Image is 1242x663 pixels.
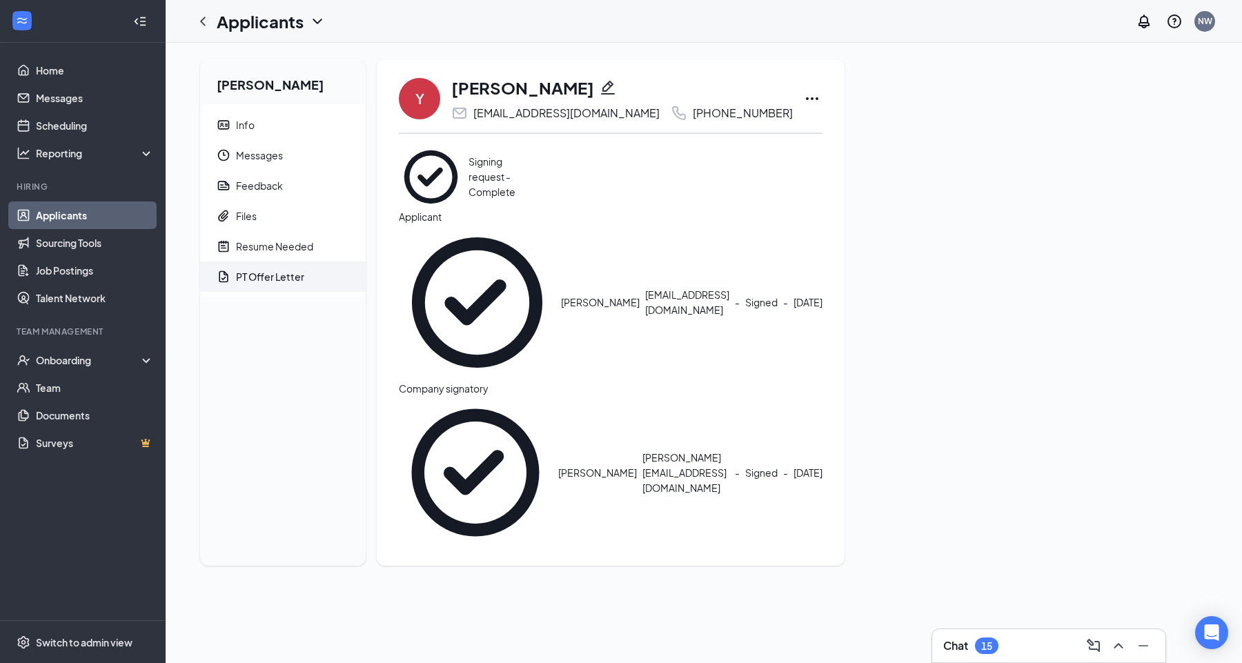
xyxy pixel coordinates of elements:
svg: Pencil [600,79,616,96]
div: Signing request - Complete [469,154,530,199]
svg: ComposeMessage [1085,637,1102,654]
button: ComposeMessage [1083,635,1105,657]
a: Job Postings [36,257,154,284]
a: Applicants [36,201,154,229]
svg: CheckmarkCircle [399,396,553,550]
div: Y [415,89,424,108]
div: Hiring [17,181,151,192]
a: Talent Network [36,284,154,312]
svg: ChevronLeft [195,13,211,30]
svg: Analysis [17,146,30,160]
a: NoteActiveResume Needed [200,231,366,261]
svg: CheckmarkCircle [399,145,463,209]
span: - [783,296,788,308]
span: - [735,296,740,308]
span: Signed [745,465,778,480]
a: Documents [36,402,154,429]
div: PT Offer Letter [236,270,304,284]
svg: Minimize [1135,637,1152,654]
span: - [735,466,740,479]
svg: Paperclip [217,209,230,223]
div: Resume Needed [236,239,313,253]
svg: QuestionInfo [1166,13,1183,30]
div: Reporting [36,146,155,160]
a: DocumentApprovePT Offer Letter [200,261,366,292]
span: [PERSON_NAME] [558,465,637,480]
svg: Phone [671,105,687,121]
div: Open Intercom Messenger [1195,616,1228,649]
div: NW [1198,15,1212,27]
div: 15 [981,640,992,652]
a: ContactCardInfo [200,110,366,140]
div: Files [236,209,257,223]
a: PaperclipFiles [200,201,366,231]
a: Sourcing Tools [36,229,154,257]
h2: [PERSON_NAME] [200,59,366,104]
svg: Settings [17,635,30,649]
svg: NoteActive [217,239,230,253]
a: ClockMessages [200,140,366,170]
span: Messages [236,140,355,170]
svg: CheckmarkCircle [399,224,555,381]
div: Company signatory [399,381,822,396]
svg: UserCheck [17,353,30,367]
svg: Email [451,105,468,121]
svg: Collapse [133,14,147,28]
a: Messages [36,84,154,112]
div: Feedback [236,179,283,192]
svg: ContactCard [217,118,230,132]
span: Signed [745,295,778,310]
svg: Report [217,179,230,192]
svg: ChevronDown [309,13,326,30]
a: ReportFeedback [200,170,366,201]
div: Team Management [17,326,151,337]
svg: ChevronUp [1110,637,1127,654]
div: [PHONE_NUMBER] [693,106,793,120]
div: [EMAIL_ADDRESS][DOMAIN_NAME] [473,106,660,120]
svg: Notifications [1136,13,1152,30]
a: Team [36,374,154,402]
div: Onboarding [36,353,142,367]
svg: DocumentApprove [217,270,230,284]
h1: Applicants [217,10,304,33]
h3: Chat [943,638,968,653]
h1: [PERSON_NAME] [451,76,594,99]
span: - [783,466,788,479]
a: Scheduling [36,112,154,139]
button: Minimize [1132,635,1154,657]
span: [DATE] [793,465,822,480]
svg: Clock [217,148,230,162]
span: [EMAIL_ADDRESS][DOMAIN_NAME] [645,287,729,317]
span: [DATE] [793,295,822,310]
div: Switch to admin view [36,635,132,649]
div: Applicant [399,209,822,224]
svg: WorkstreamLogo [15,14,29,28]
a: Home [36,57,154,84]
button: ChevronUp [1107,635,1130,657]
div: Info [236,118,255,132]
span: [PERSON_NAME] [561,295,640,310]
a: SurveysCrown [36,429,154,457]
svg: Ellipses [804,90,820,107]
span: [PERSON_NAME][EMAIL_ADDRESS][DOMAIN_NAME] [642,450,729,495]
